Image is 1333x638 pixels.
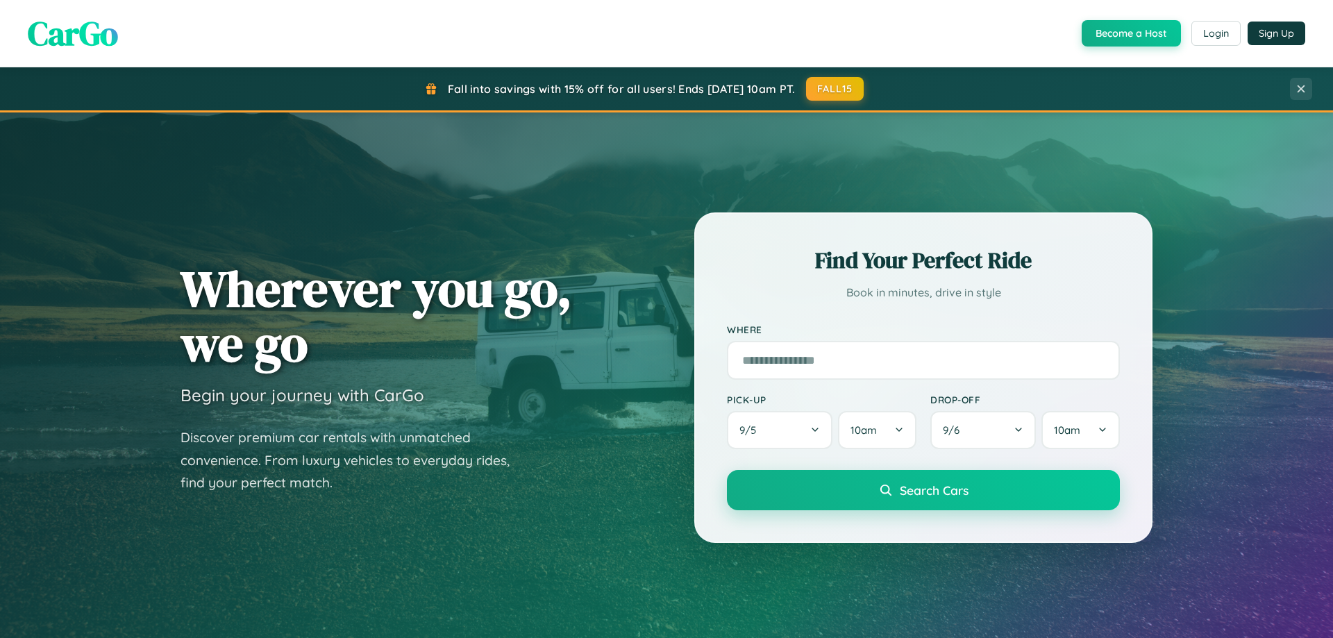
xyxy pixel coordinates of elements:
[181,385,424,405] h3: Begin your journey with CarGo
[1191,21,1241,46] button: Login
[1054,423,1080,437] span: 10am
[930,394,1120,405] label: Drop-off
[727,245,1120,276] h2: Find Your Perfect Ride
[181,261,572,371] h1: Wherever you go, we go
[727,470,1120,510] button: Search Cars
[900,482,969,498] span: Search Cars
[930,411,1036,449] button: 9/6
[727,394,916,405] label: Pick-up
[1082,20,1181,47] button: Become a Host
[806,77,864,101] button: FALL15
[838,411,916,449] button: 10am
[1248,22,1305,45] button: Sign Up
[181,426,528,494] p: Discover premium car rentals with unmatched convenience. From luxury vehicles to everyday rides, ...
[739,423,763,437] span: 9 / 5
[727,324,1120,335] label: Where
[727,283,1120,303] p: Book in minutes, drive in style
[28,10,118,56] span: CarGo
[850,423,877,437] span: 10am
[727,411,832,449] button: 9/5
[1041,411,1120,449] button: 10am
[943,423,966,437] span: 9 / 6
[448,82,796,96] span: Fall into savings with 15% off for all users! Ends [DATE] 10am PT.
